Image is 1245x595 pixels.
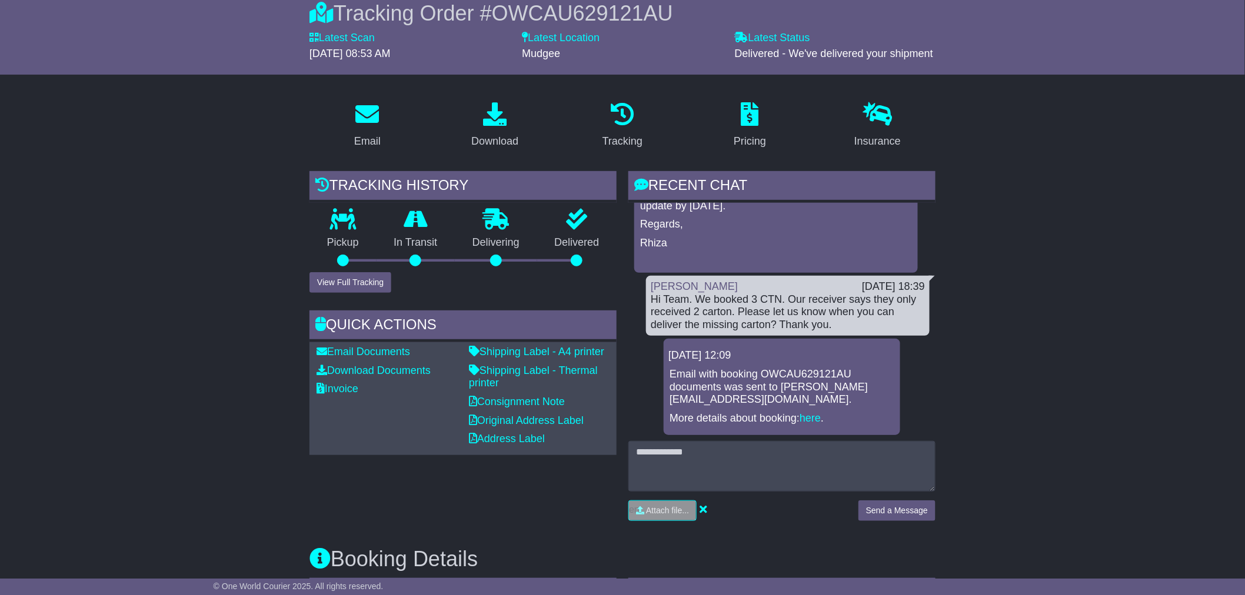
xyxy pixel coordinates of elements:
[640,237,912,250] p: Rhiza
[522,32,600,45] label: Latest Location
[726,98,774,153] a: Pricing
[492,1,673,25] span: OWCAU629121AU
[854,133,901,149] div: Insurance
[317,383,358,395] a: Invoice
[309,171,617,203] div: Tracking history
[347,98,388,153] a: Email
[595,98,650,153] a: Tracking
[735,32,810,45] label: Latest Status
[651,280,738,292] a: [PERSON_NAME]
[309,272,391,293] button: View Full Tracking
[464,98,526,153] a: Download
[847,98,908,153] a: Insurance
[309,310,617,342] div: Quick Actions
[858,500,936,521] button: Send a Message
[469,346,604,357] a: Shipping Label - A4 printer
[471,133,518,149] div: Download
[317,346,410,357] a: Email Documents
[214,581,384,591] span: © One World Courier 2025. All rights reserved.
[469,365,598,389] a: Shipping Label - Thermal printer
[862,280,925,293] div: [DATE] 18:39
[522,48,560,59] span: Mudgee
[469,396,565,407] a: Consignment Note
[735,48,933,59] span: Delivered - We've delivered your shipment
[309,547,936,571] h3: Booking Details
[537,236,617,249] p: Delivered
[800,412,821,424] a: here
[354,133,381,149] div: Email
[309,236,377,249] p: Pickup
[309,32,375,45] label: Latest Scan
[309,48,391,59] span: [DATE] 08:53 AM
[377,236,455,249] p: In Transit
[628,171,936,203] div: RECENT CHAT
[640,218,912,231] p: Regards,
[734,133,766,149] div: Pricing
[651,293,925,332] div: Hi Team. We booked 3 CTN. Our receiver says they only received 2 carton. Please let us know when ...
[455,236,537,249] p: Delivering
[317,365,431,376] a: Download Documents
[469,433,545,444] a: Address Label
[309,1,936,26] div: Tracking Order #
[670,368,894,406] p: Email with booking OWCAU629121AU documents was sent to [PERSON_NAME][EMAIL_ADDRESS][DOMAIN_NAME].
[602,133,643,149] div: Tracking
[668,349,896,362] div: [DATE] 12:09
[670,412,894,425] p: More details about booking: .
[469,415,584,426] a: Original Address Label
